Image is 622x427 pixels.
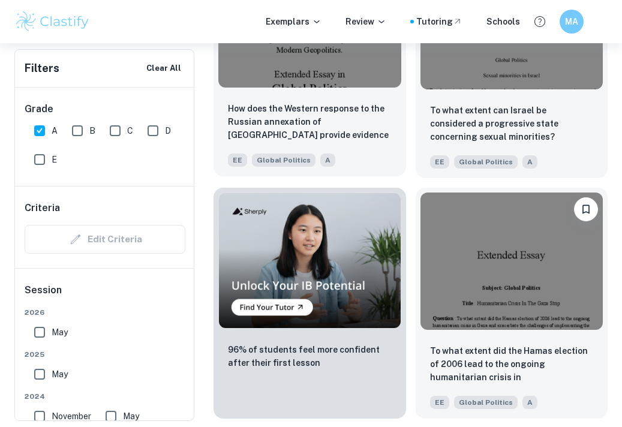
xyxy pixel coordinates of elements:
a: Schools [486,15,520,28]
button: Help and Feedback [530,11,550,32]
span: 2026 [25,307,185,318]
span: 2025 [25,349,185,360]
span: B [89,124,95,137]
span: D [165,124,171,137]
h6: Grade [25,102,185,116]
span: EE [430,396,449,409]
img: Global Politics EE example thumbnail: To what extent did the Hamas election of [420,193,603,329]
a: Thumbnail96% of students feel more confident after their first lesson [214,188,406,418]
span: EE [430,155,449,169]
span: 2024 [25,391,185,402]
h6: Criteria [25,201,60,215]
img: Clastify logo [14,10,91,34]
span: E [52,153,57,166]
div: Criteria filters are unavailable when searching by topic [25,225,185,254]
p: Review [345,15,386,28]
button: Bookmark [574,197,598,221]
p: To what extent can Israel be considered a progressive state concerning sexual minorities? [430,104,594,143]
span: Global Politics [454,155,518,169]
p: To what extent did the Hamas election of 2006 lead to the ongoing humanitarian crisis in Gaza and... [430,344,594,385]
button: Clear All [143,59,184,77]
h6: Session [25,283,185,307]
span: May [52,326,68,339]
p: How does the Western response to the Russian annexation of Crimea provide evidence against a mode... [228,102,392,143]
span: Global Politics [454,396,518,409]
span: November [52,410,91,423]
button: MA [560,10,584,34]
a: BookmarkTo what extent did the Hamas election of 2006 lead to the ongoing humanitarian crisis in ... [416,188,608,418]
span: C [127,124,133,137]
span: A [320,154,335,167]
span: May [123,410,139,423]
p: 96% of students feel more confident after their first lesson [228,343,392,369]
p: Exemplars [266,15,321,28]
h6: Filters [25,60,59,77]
span: A [522,155,537,169]
a: Tutoring [416,15,462,28]
span: May [52,368,68,381]
span: Global Politics [252,154,315,167]
h6: MA [565,15,579,28]
span: A [522,396,537,409]
span: EE [228,154,247,167]
span: A [52,124,58,137]
img: Thumbnail [218,193,401,329]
